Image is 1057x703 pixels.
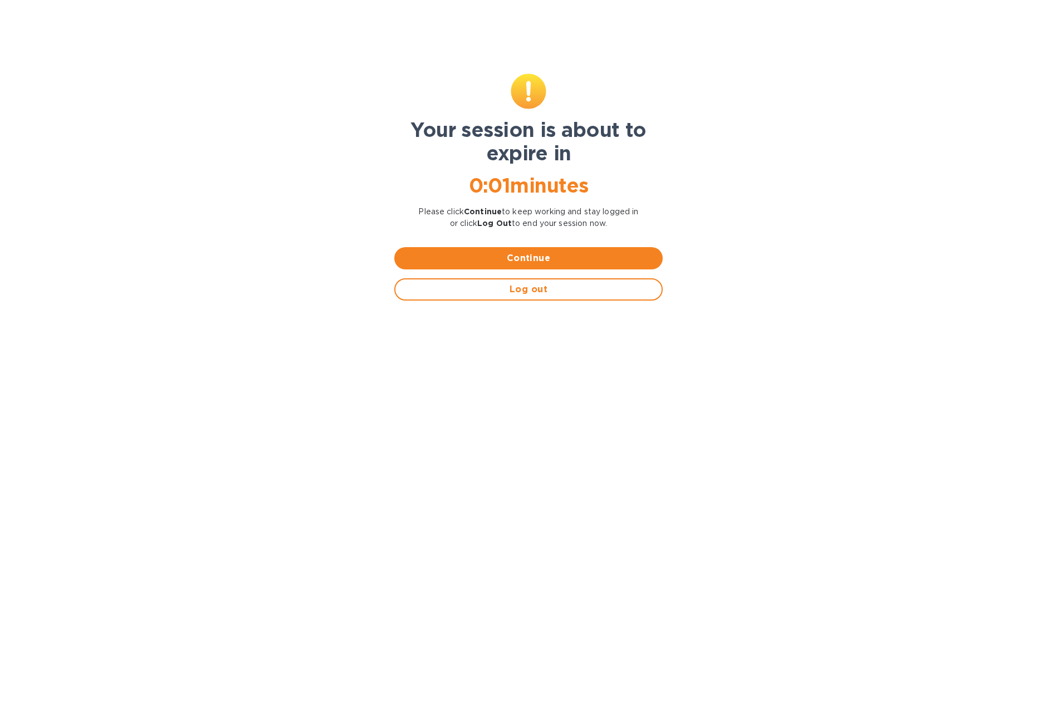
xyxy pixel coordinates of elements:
[394,206,663,229] p: Please click to keep working and stay logged in or click to end your session now.
[403,252,654,265] span: Continue
[394,174,663,197] h1: 0 : 01 minutes
[394,247,663,269] button: Continue
[394,278,663,301] button: Log out
[464,207,502,216] b: Continue
[477,219,512,228] b: Log Out
[404,283,653,296] span: Log out
[394,118,663,165] h1: Your session is about to expire in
